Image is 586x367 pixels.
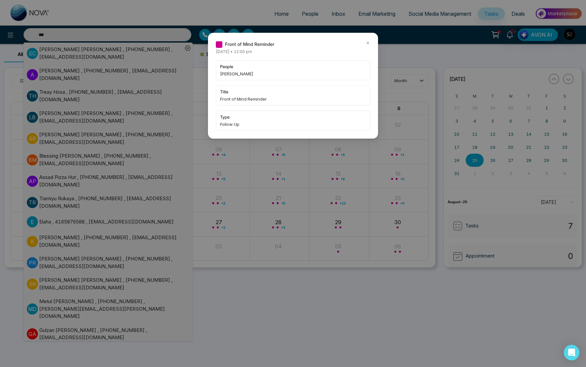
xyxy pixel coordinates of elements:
[220,121,366,127] span: Follow Up
[220,70,366,77] span: [PERSON_NAME]
[564,345,579,360] div: Open Intercom Messenger
[220,63,366,70] span: people
[225,41,274,48] span: Front of Mind Reminder
[220,88,366,95] span: title
[216,49,252,54] span: [DATE] • 12:00 pm
[220,96,366,102] span: Front of Mind Reminder
[220,114,366,120] span: type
